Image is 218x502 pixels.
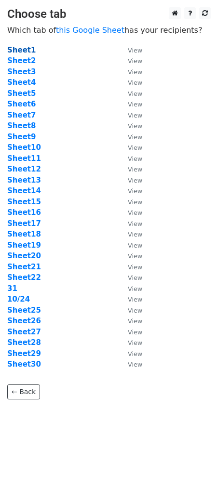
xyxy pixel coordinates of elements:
small: View [128,166,142,173]
a: View [118,176,142,185]
a: Sheet4 [7,78,36,87]
a: View [118,295,142,304]
small: View [128,90,142,97]
small: View [128,133,142,141]
strong: Sheet22 [7,273,41,282]
small: View [128,339,142,346]
a: View [118,208,142,217]
small: View [128,296,142,303]
a: Sheet19 [7,241,41,250]
a: View [118,78,142,87]
small: View [128,112,142,119]
iframe: Chat Widget [170,456,218,502]
a: View [118,198,142,206]
a: View [118,46,142,54]
strong: Sheet9 [7,132,36,141]
small: View [128,252,142,260]
a: Sheet30 [7,360,41,369]
a: View [118,165,142,173]
a: View [118,241,142,250]
a: Sheet26 [7,317,41,325]
small: View [128,79,142,86]
small: View [128,329,142,336]
a: this Google Sheet [56,26,124,35]
a: View [118,349,142,358]
strong: Sheet27 [7,328,41,336]
p: Which tab of has your recipients? [7,25,211,35]
small: View [128,317,142,325]
a: ← Back [7,384,40,399]
a: View [118,89,142,98]
small: View [128,220,142,227]
small: View [128,307,142,314]
small: View [128,274,142,281]
a: View [118,273,142,282]
a: Sheet25 [7,306,41,315]
small: View [128,47,142,54]
a: View [118,132,142,141]
small: View [128,57,142,65]
small: View [128,155,142,162]
strong: Sheet16 [7,208,41,217]
strong: Sheet12 [7,165,41,173]
a: Sheet11 [7,154,41,163]
a: Sheet5 [7,89,36,98]
a: 31 [7,284,17,293]
a: Sheet6 [7,100,36,108]
a: Sheet13 [7,176,41,185]
small: View [128,101,142,108]
a: Sheet14 [7,186,41,195]
strong: Sheet21 [7,263,41,271]
a: View [118,67,142,76]
small: View [128,285,142,292]
small: View [128,122,142,130]
small: View [128,68,142,76]
a: Sheet20 [7,251,41,260]
a: View [118,251,142,260]
small: View [128,198,142,206]
small: View [128,187,142,195]
a: Sheet15 [7,198,41,206]
a: View [118,100,142,108]
a: Sheet2 [7,56,36,65]
a: Sheet17 [7,219,41,228]
a: Sheet7 [7,111,36,119]
a: View [118,219,142,228]
small: View [128,361,142,368]
a: Sheet1 [7,46,36,54]
small: View [128,177,142,184]
a: Sheet29 [7,349,41,358]
a: 10/24 [7,295,30,304]
small: View [128,264,142,271]
small: View [128,231,142,238]
a: View [118,143,142,152]
strong: Sheet28 [7,338,41,347]
a: View [118,186,142,195]
a: Sheet10 [7,143,41,152]
a: View [118,56,142,65]
a: View [118,338,142,347]
h3: Choose tab [7,7,211,21]
strong: Sheet8 [7,121,36,130]
a: View [118,121,142,130]
small: View [128,242,142,249]
a: Sheet3 [7,67,36,76]
small: View [128,209,142,216]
